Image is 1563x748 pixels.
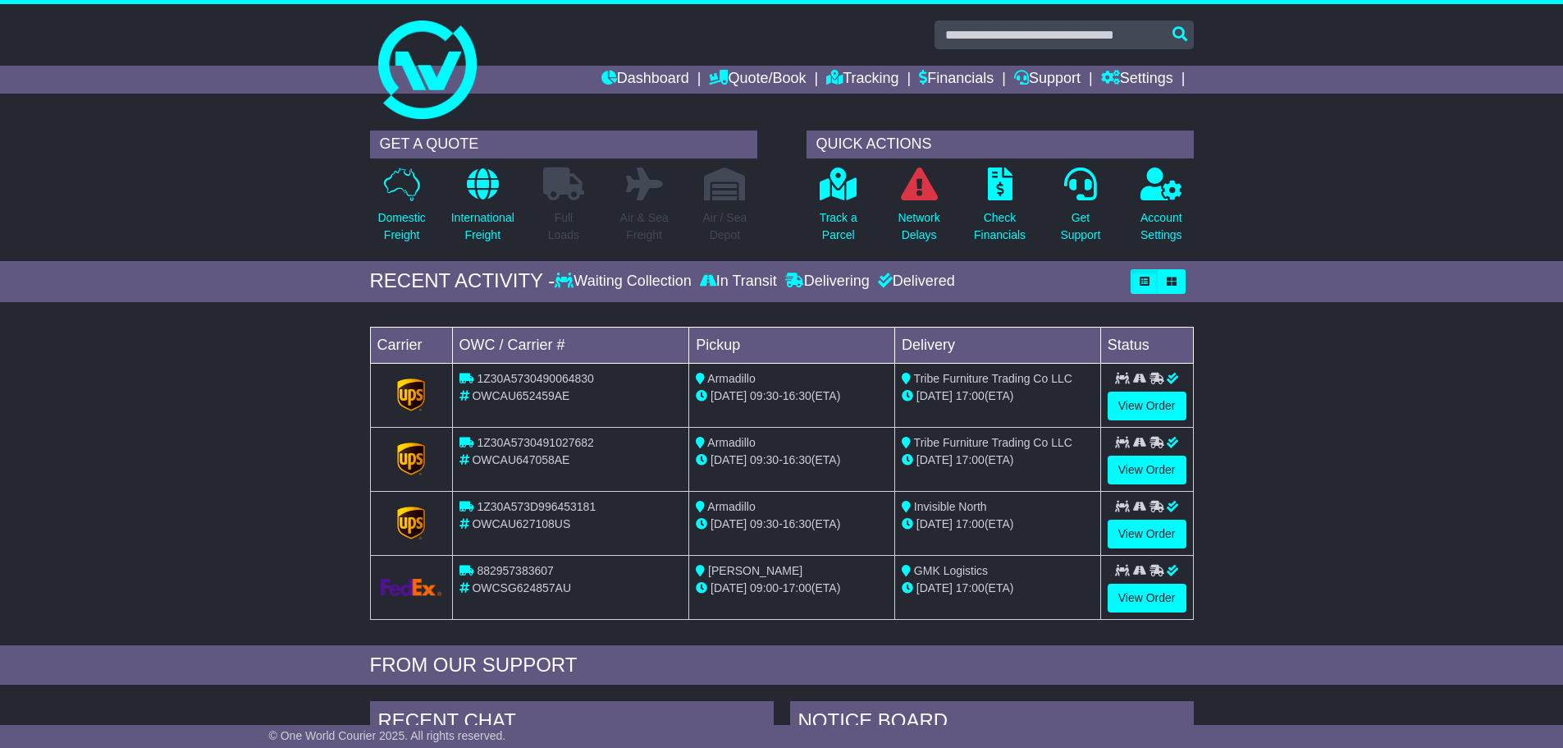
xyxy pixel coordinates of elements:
span: Invisible North [914,500,987,513]
img: GetCarrierServiceLogo [381,579,442,596]
span: GMK Logistics [914,564,988,577]
a: View Order [1108,456,1186,484]
div: (ETA) [902,452,1094,469]
span: Tribe Furniture Trading Co LLC [914,372,1072,385]
span: 09:30 [750,517,779,530]
span: [DATE] [916,389,953,402]
p: Domestic Freight [377,209,425,244]
span: 16:30 [783,389,811,402]
td: Delivery [894,327,1100,363]
a: InternationalFreight [450,167,515,253]
span: 16:30 [783,453,811,466]
a: NetworkDelays [897,167,940,253]
span: [DATE] [916,517,953,530]
div: In Transit [696,273,781,291]
p: Check Financials [974,209,1026,244]
span: OWCSG624857AU [472,581,571,594]
span: 09:30 [750,453,779,466]
span: 17:00 [956,517,985,530]
div: NOTICE BOARD [790,701,1194,746]
a: AccountSettings [1140,167,1183,253]
div: RECENT CHAT [370,701,774,746]
span: 17:00 [956,581,985,594]
p: Get Support [1060,209,1100,244]
span: OWCAU652459AE [472,389,569,402]
div: FROM OUR SUPPORT [370,654,1194,677]
div: - (ETA) [696,580,888,597]
a: Support [1014,66,1081,94]
p: Network Delays [898,209,939,244]
div: (ETA) [902,516,1094,533]
p: Air & Sea Freight [620,209,669,244]
p: Full Loads [543,209,584,244]
div: (ETA) [902,388,1094,405]
p: Track a Parcel [820,209,857,244]
div: Delivering [781,273,874,291]
a: View Order [1108,584,1186,613]
a: View Order [1108,520,1186,548]
td: Pickup [689,327,895,363]
div: (ETA) [902,580,1094,597]
span: [DATE] [711,389,747,402]
span: [DATE] [916,453,953,466]
a: Settings [1101,66,1173,94]
span: OWCAU627108US [472,517,570,530]
span: [PERSON_NAME] [708,564,802,577]
span: [DATE] [711,453,747,466]
a: DomesticFreight [377,167,426,253]
a: CheckFinancials [973,167,1026,253]
span: Armadillo [707,436,755,449]
p: Account Settings [1140,209,1182,244]
p: International Freight [451,209,514,244]
span: 1Z30A573D996453181 [477,500,596,513]
div: RECENT ACTIVITY - [370,269,555,293]
td: OWC / Carrier # [452,327,689,363]
span: 1Z30A5730491027682 [477,436,593,449]
span: Armadillo [707,500,755,513]
td: Carrier [370,327,452,363]
img: GetCarrierServiceLogo [397,443,425,475]
a: Quote/Book [709,66,806,94]
span: 09:00 [750,581,779,594]
div: QUICK ACTIONS [807,131,1194,158]
div: - (ETA) [696,388,888,405]
a: Tracking [826,66,898,94]
span: 882957383607 [477,564,553,577]
span: Armadillo [707,372,755,385]
span: 09:30 [750,389,779,402]
span: 17:00 [956,389,985,402]
div: - (ETA) [696,516,888,533]
a: Track aParcel [819,167,858,253]
td: Status [1100,327,1193,363]
span: © One World Courier 2025. All rights reserved. [269,729,506,742]
span: [DATE] [916,581,953,594]
div: Waiting Collection [555,273,695,291]
span: 17:00 [956,453,985,466]
span: [DATE] [711,517,747,530]
span: 17:00 [783,581,811,594]
span: [DATE] [711,581,747,594]
span: Tribe Furniture Trading Co LLC [914,436,1072,449]
img: GetCarrierServiceLogo [397,507,425,539]
a: View Order [1108,392,1186,420]
div: GET A QUOTE [370,131,757,158]
div: Delivered [874,273,955,291]
div: - (ETA) [696,452,888,469]
span: 1Z30A5730490064830 [477,372,593,385]
span: OWCAU647058AE [472,453,569,466]
a: GetSupport [1059,167,1101,253]
a: Dashboard [601,66,689,94]
p: Air / Sea Depot [703,209,747,244]
span: 16:30 [783,517,811,530]
img: GetCarrierServiceLogo [397,379,425,411]
a: Financials [919,66,994,94]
